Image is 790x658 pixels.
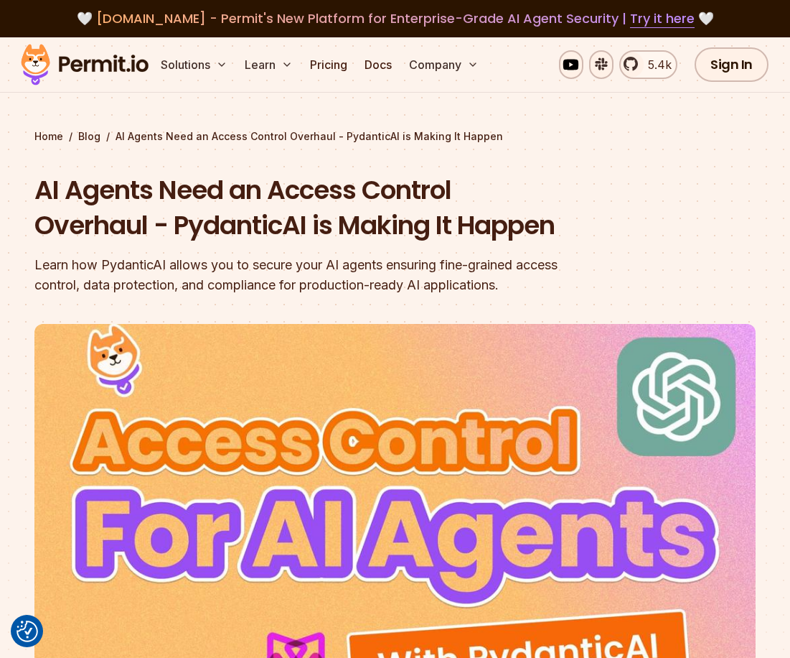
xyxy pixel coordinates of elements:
a: Home [34,129,63,144]
img: Revisit consent button [17,621,38,642]
div: Learn how PydanticAI allows you to secure your AI agents ensuring fine-grained access control, da... [34,255,586,295]
a: Docs [359,50,398,79]
span: 5.4k [639,56,672,73]
a: Sign In [695,47,768,82]
button: Company [403,50,484,79]
a: Try it here [630,9,695,28]
div: 🤍 🤍 [34,9,756,29]
img: Permit logo [14,40,155,89]
button: Learn [239,50,298,79]
button: Solutions [155,50,233,79]
a: 5.4k [619,50,677,79]
a: Pricing [304,50,353,79]
a: Blog [78,129,100,144]
span: [DOMAIN_NAME] - Permit's New Platform for Enterprise-Grade AI Agent Security | [96,9,695,27]
div: / / [34,129,756,144]
button: Consent Preferences [17,621,38,642]
h1: AI Agents Need an Access Control Overhaul - PydanticAI is Making It Happen [34,172,586,244]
